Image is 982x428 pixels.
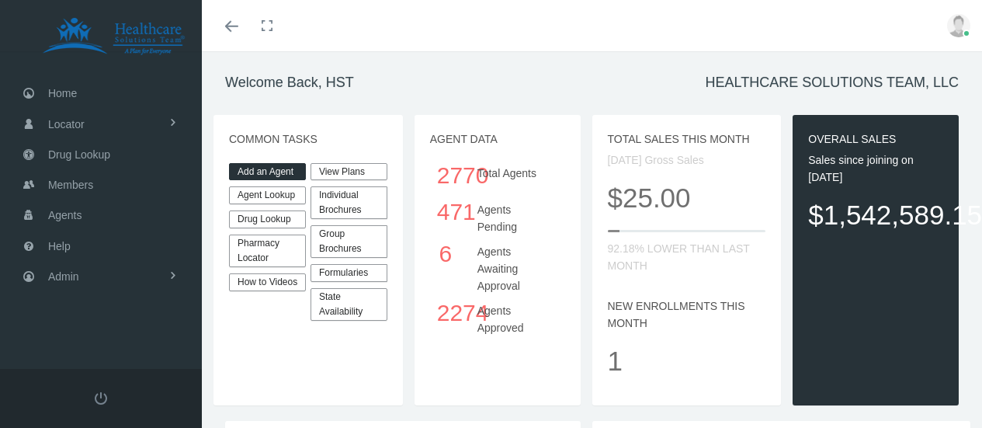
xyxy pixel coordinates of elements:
div: Individual Brochures [311,186,387,219]
div: Agents Awaiting Approval [466,235,561,294]
span: Agents [48,200,82,230]
div: Formularies [311,264,387,282]
a: Agent Lookup [229,186,306,204]
h1: Welcome Back, HST [225,75,354,92]
div: 2770 [437,157,454,193]
span: Locator [48,110,85,139]
span: Sales since joining on [DATE] [808,154,913,183]
span: Drug Lookup [48,140,110,169]
a: Drug Lookup [229,211,306,228]
div: 2274 [437,294,454,331]
div: Agents Approved [466,294,561,336]
p: COMMON TASKS [229,130,387,148]
div: Agents Pending [466,193,561,235]
img: user-placeholder.jpg [947,14,970,37]
img: HEALTHCARE SOLUTIONS TEAM, LLC [20,17,206,56]
span: Help [48,231,71,261]
p: 1 [608,339,766,382]
div: Group Brochures [311,225,387,258]
h1: HEALTHCARE SOLUTIONS TEAM, LLC [706,75,959,92]
div: 471 [437,193,454,230]
a: Pharmacy Locator [229,235,306,267]
div: Total Agents [466,157,561,193]
a: Add an Agent [229,163,306,181]
p: OVERALL SALES [808,130,943,148]
div: 6 [437,235,454,272]
a: How to Videos [229,273,306,291]
p: $25.00 [608,176,766,219]
p: TOTAL SALES THIS MONTH [608,130,766,148]
span: Members [48,170,93,200]
a: State Availability [311,288,387,321]
span: Home [48,78,77,108]
p: $1,542,589.15 [808,193,943,236]
p: NEW ENROLLMENTS THIS MONTH [608,298,766,332]
span: 92.18% LOWER THAN LAST MONTH [608,242,750,272]
span: Admin [48,262,79,291]
p: AGENT DATA [430,130,565,148]
a: View Plans [311,163,387,181]
span: [DATE] Gross Sales [608,154,704,166]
